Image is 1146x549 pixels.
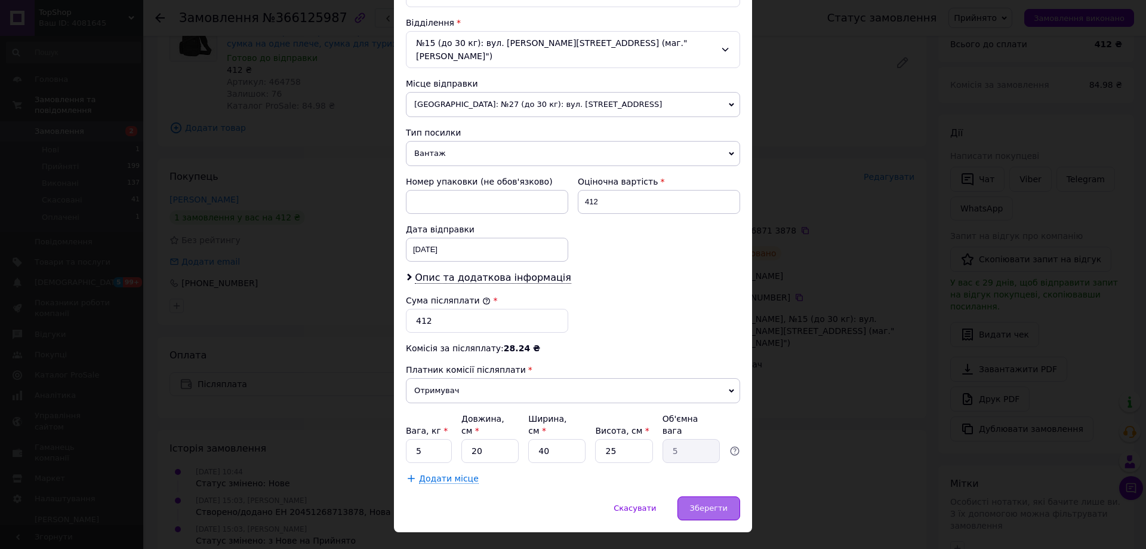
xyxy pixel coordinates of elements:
[406,223,568,235] div: Дата відправки
[690,504,728,513] span: Зберегти
[406,176,568,188] div: Номер упаковки (не обов'язково)
[461,414,504,435] label: Довжина, см
[663,413,720,437] div: Об'ємна вага
[415,272,571,284] span: Опис та додаткова інформація
[406,17,740,29] div: Відділення
[406,79,478,88] span: Місце відправки
[406,141,740,166] span: Вантаж
[406,92,740,117] span: [GEOGRAPHIC_DATA]: №27 (до 30 кг): вул. [STREET_ADDRESS]
[504,343,540,353] span: 28.24 ₴
[419,474,479,484] span: Додати місце
[595,426,649,435] label: Висота, см
[406,296,491,305] label: Сума післяплати
[406,365,526,375] span: Платник комісії післяплати
[406,31,740,68] div: №15 (до 30 кг): вул. [PERSON_NAME][STREET_ADDRESS] (маг."[PERSON_NAME]")
[406,128,461,137] span: Тип посилки
[406,378,740,403] span: Отримувач
[406,342,740,354] div: Комісія за післяплату:
[578,176,740,188] div: Оціночна вартість
[614,504,656,513] span: Скасувати
[406,426,448,435] label: Вага, кг
[528,414,566,435] label: Ширина, см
